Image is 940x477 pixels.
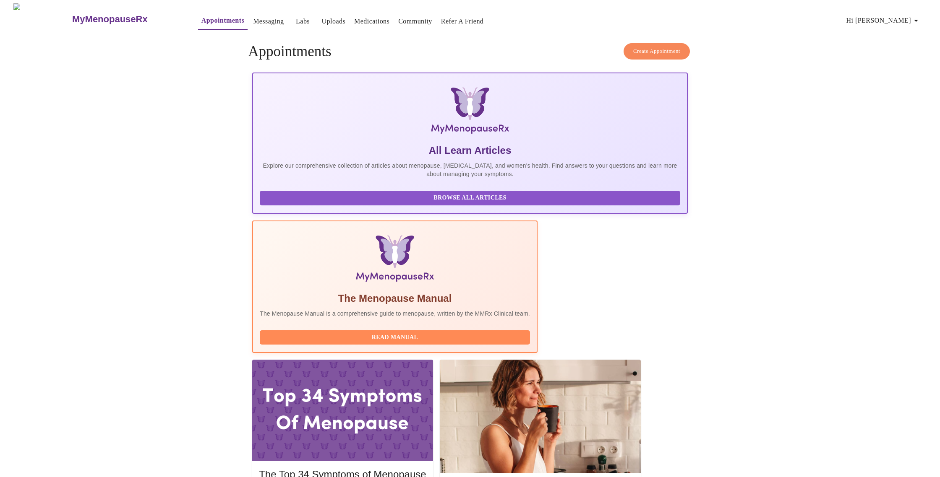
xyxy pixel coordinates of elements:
button: Hi [PERSON_NAME] [843,12,924,29]
img: Menopause Manual [303,235,487,285]
img: MyMenopauseRx Logo [13,3,71,35]
button: Read Manual [260,330,530,345]
p: Explore our comprehensive collection of articles about menopause, [MEDICAL_DATA], and women's hea... [260,161,680,178]
a: Uploads [322,16,346,27]
h5: The Menopause Manual [260,292,530,305]
span: Create Appointment [633,47,680,56]
button: Messaging [250,13,287,30]
button: Appointments [198,12,248,30]
a: Labs [296,16,310,27]
button: Browse All Articles [260,191,680,205]
button: Uploads [319,13,349,30]
h3: MyMenopauseRx [72,14,148,25]
p: The Menopause Manual is a comprehensive guide to menopause, written by the MMRx Clinical team. [260,309,530,318]
a: Community [398,16,432,27]
img: MyMenopauseRx Logo [325,87,615,137]
button: Medications [351,13,393,30]
a: Read Manual [260,333,532,340]
a: MyMenopauseRx [71,5,181,34]
button: Create Appointment [624,43,690,60]
h4: Appointments [248,43,692,60]
a: Refer a Friend [441,16,484,27]
h5: All Learn Articles [260,144,680,157]
span: Hi [PERSON_NAME] [846,15,921,26]
a: Medications [354,16,389,27]
a: Messaging [253,16,284,27]
button: Refer a Friend [438,13,487,30]
a: Browse All Articles [260,194,682,201]
span: Browse All Articles [268,193,672,203]
span: Read Manual [268,332,522,343]
button: Community [395,13,436,30]
a: Appointments [201,15,244,26]
button: Labs [290,13,316,30]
